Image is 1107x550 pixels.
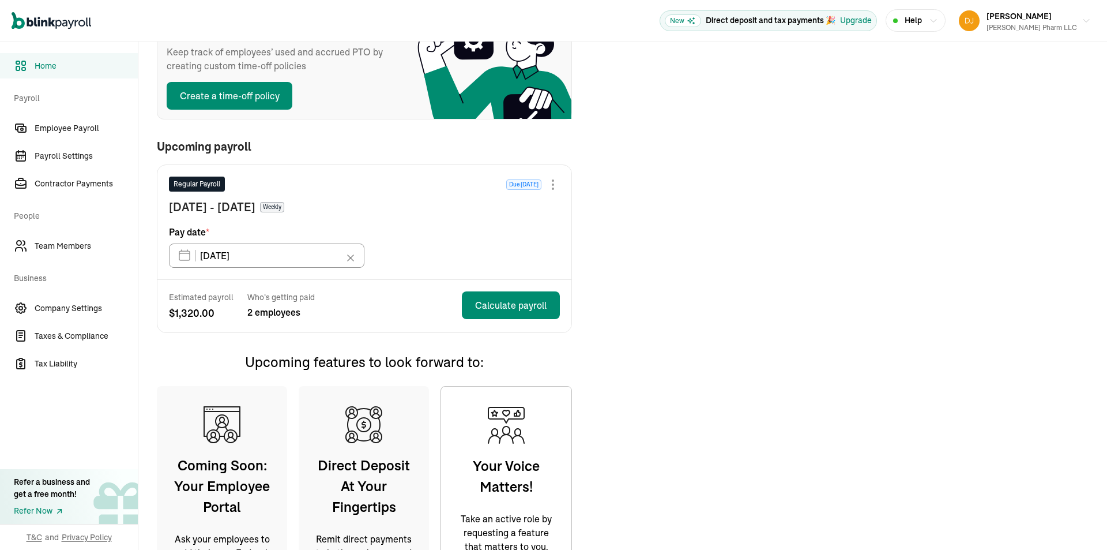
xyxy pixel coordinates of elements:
[706,14,835,27] p: Direct deposit and tax payments 🎉
[167,45,397,73] span: Keep track of employees’ used and accrued PTO by creating custom time-off policies
[506,179,541,190] span: Due [DATE]
[886,9,946,32] button: Help
[12,4,91,38] nav: Global
[35,302,138,315] span: Company Settings
[247,291,315,303] span: Who’s getting paid
[986,11,1052,21] span: [PERSON_NAME]
[14,476,90,500] div: Refer a business and get a free month!
[169,244,364,268] input: XX/XX/XX
[35,358,138,370] span: Tax Liability
[915,425,1107,550] iframe: Chat Widget
[462,291,560,319] button: Calculate payroll
[35,60,138,72] span: Home
[454,455,558,497] span: Your Voice Matters!
[905,14,922,27] span: Help
[14,199,131,231] span: People
[986,23,1077,33] div: [PERSON_NAME] Pharm LLC
[157,140,251,153] span: Upcoming payroll
[14,261,131,293] span: Business
[169,305,234,321] span: $ 1,320.00
[14,81,131,113] span: Payroll
[35,178,138,190] span: Contractor Payments
[169,225,209,239] span: Pay date
[35,150,138,162] span: Payroll Settings
[35,330,138,342] span: Taxes & Compliance
[170,455,274,517] span: Coming Soon: Your Employee Portal
[35,240,138,252] span: Team Members
[174,179,220,189] span: Regular Payroll
[169,291,234,303] span: Estimated payroll
[247,305,315,319] span: 2 employees
[312,455,416,517] span: Direct Deposit At Your Fingertips
[167,82,292,110] button: Create a time-off policy
[665,14,701,27] span: New
[35,122,138,134] span: Employee Payroll
[954,6,1095,35] button: [PERSON_NAME][PERSON_NAME] Pharm LLC
[260,202,284,212] span: Weekly
[245,353,484,371] span: Upcoming features to look forward to:
[169,199,255,216] span: [DATE] - [DATE]
[27,532,42,543] span: T&C
[14,505,90,517] a: Refer Now
[62,532,112,543] span: Privacy Policy
[840,14,872,27] button: Upgrade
